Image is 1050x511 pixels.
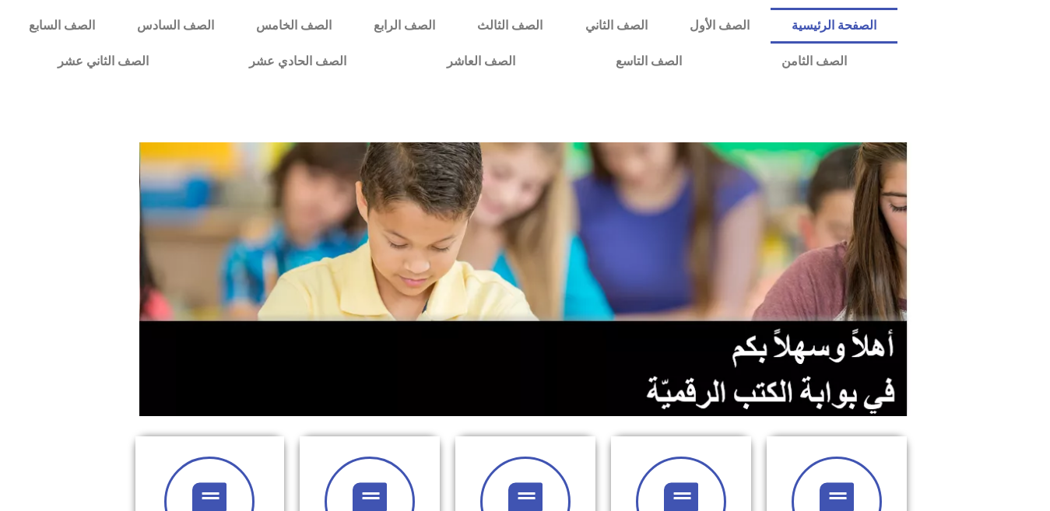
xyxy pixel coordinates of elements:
[397,44,566,79] a: الصف العاشر
[732,44,897,79] a: الصف الثامن
[353,8,456,44] a: الصف الرابع
[771,8,897,44] a: الصفحة الرئيسية
[669,8,771,44] a: الصف الأول
[199,44,397,79] a: الصف الحادي عشر
[235,8,353,44] a: الصف الخامس
[8,8,116,44] a: الصف السابع
[565,44,732,79] a: الصف التاسع
[8,44,199,79] a: الصف الثاني عشر
[456,8,564,44] a: الصف الثالث
[116,8,235,44] a: الصف السادس
[564,8,669,44] a: الصف الثاني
